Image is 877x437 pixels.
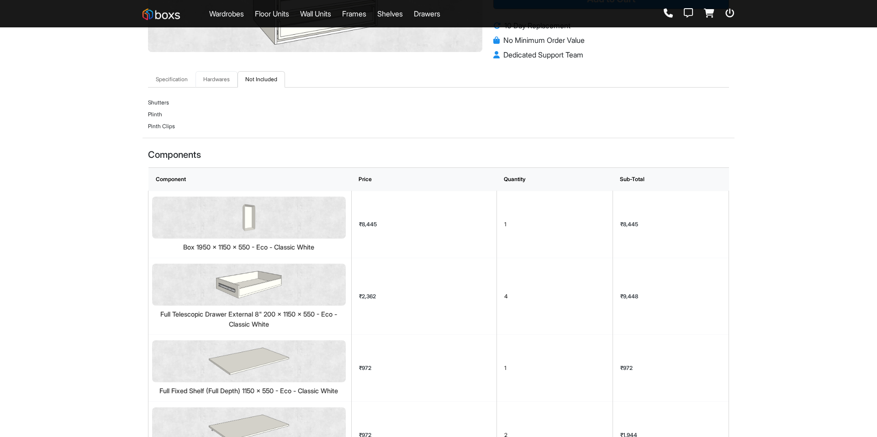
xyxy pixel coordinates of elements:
th: Price [351,168,497,191]
div: Box 1950 x 1150 x 550 - Eco - Classic White [152,242,346,252]
a: Shelves [377,8,403,19]
a: Box 1950 x 1150 x 550 - Eco - Classic WhiteBox 1950 x 1150 x 550 - Eco - Classic White [152,197,346,252]
td: 4 [497,258,613,334]
div: Full Telescopic Drawer External 8" 200 x 1150 x 550 - Eco - Classic White [152,309,346,329]
img: Box 1950 x 1150 x 550 - Eco - Classic White [243,204,255,231]
a: Drawers [414,8,440,19]
span: ₹9,448 [620,293,638,300]
li: Dedicated Support Team [493,49,729,60]
span: ₹972 [359,364,371,371]
td: 1 [497,335,613,402]
a: Not Included [238,71,285,88]
span: ₹8,445 [620,221,638,228]
a: Floor Units [255,8,289,19]
li: No Minimum Order Value [493,35,729,46]
a: Wardrobes [209,8,244,19]
div: Full Fixed Shelf (Full Depth) 1150 x 550 - Eco - Classic White [152,386,346,396]
li: plinth [148,110,729,119]
li: pinth clips [148,122,729,130]
h4: Components [148,149,729,160]
th: Component [148,168,352,191]
li: shutters [148,99,729,107]
span: ₹972 [620,364,633,371]
a: Full Fixed Shelf (Full Depth) 1150 x 550 - Eco - Classic WhiteFull Fixed Shelf (Full Depth) 1150 ... [152,340,346,396]
a: Full Telescopic Drawer External 8" 200 x 1150 x 550 - Eco - Classic WhiteFull Telescopic Drawer E... [152,264,346,329]
a: Logout [725,9,734,19]
a: Specification [148,71,195,88]
img: Full Telescopic Drawer External 8" 200 x 1150 x 550 - Eco - Classic White [216,271,281,298]
a: Wall Units [300,8,331,19]
th: Sub-Total [613,168,729,191]
a: Frames [342,8,366,19]
td: 1 [497,191,613,258]
span: ₹2,362 [359,293,376,300]
img: Full Fixed Shelf (Full Depth) 1150 x 550 - Eco - Classic White [209,348,289,375]
span: ₹8,445 [359,221,377,228]
img: Boxs Store logo [143,9,180,20]
th: Quantity [497,168,613,191]
a: Hardwares [195,71,238,88]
